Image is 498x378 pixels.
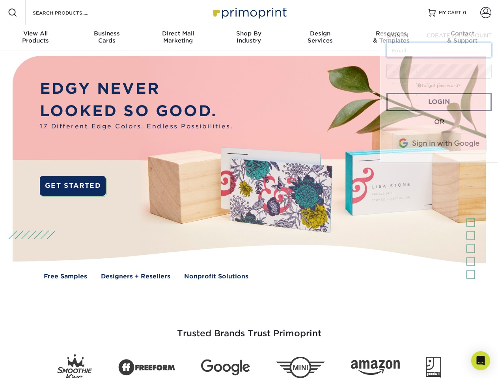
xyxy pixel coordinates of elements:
[427,32,492,39] span: CREATE AN ACCOUNT
[471,351,490,370] div: Open Intercom Messenger
[184,272,248,281] a: Nonprofit Solutions
[213,25,284,50] a: Shop ByIndustry
[356,25,427,50] a: Resources& Templates
[285,30,356,44] div: Services
[386,32,408,39] span: SIGN IN
[386,93,492,111] a: Login
[142,25,213,50] a: Direct MailMarketing
[356,30,427,44] div: & Templates
[40,100,233,122] p: LOOKED SO GOOD.
[213,30,284,44] div: Industry
[71,30,142,44] div: Cards
[44,272,87,281] a: Free Samples
[426,357,441,378] img: Goodwill
[463,10,466,15] span: 0
[285,30,356,37] span: Design
[40,176,106,196] a: GET STARTED
[210,4,289,21] img: Primoprint
[418,83,461,88] a: forgot password?
[356,30,427,37] span: Resources
[213,30,284,37] span: Shop By
[201,359,250,376] img: Google
[142,30,213,44] div: Marketing
[439,9,461,16] span: MY CART
[142,30,213,37] span: Direct Mail
[19,309,480,348] h3: Trusted Brands Trust Primoprint
[386,117,492,127] div: OR
[71,30,142,37] span: Business
[101,272,170,281] a: Designers + Resellers
[32,8,109,17] input: SEARCH PRODUCTS.....
[40,122,233,131] span: 17 Different Edge Colors. Endless Possibilities.
[386,43,492,57] input: Email
[351,360,400,375] img: Amazon
[40,78,233,100] p: EDGY NEVER
[285,25,356,50] a: DesignServices
[71,25,142,50] a: BusinessCards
